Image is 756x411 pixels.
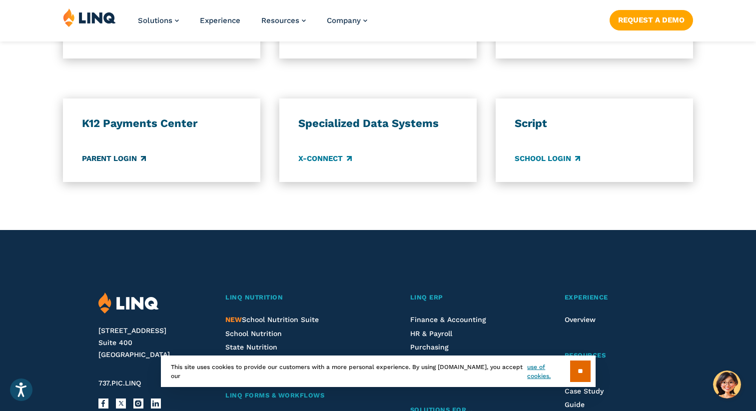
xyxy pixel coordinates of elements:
[225,329,282,337] a: School Nutrition
[515,116,674,130] h3: Script
[298,116,458,130] h3: Specialized Data Systems
[116,398,126,408] a: X
[610,10,693,30] a: Request a Demo
[410,293,443,301] span: LINQ ERP
[410,343,449,351] a: Purchasing
[225,315,319,323] span: School Nutrition Suite
[261,16,306,25] a: Resources
[610,8,693,30] nav: Button Navigation
[298,153,352,164] a: X-Connect
[565,293,608,301] span: Experience
[98,398,108,408] a: Facebook
[713,370,741,398] button: Hello, have a question? Let’s chat.
[527,362,570,380] a: use of cookies.
[161,355,596,387] div: This site uses cookies to provide our customers with a more personal experience. By using [DOMAIN...
[151,398,161,408] a: LinkedIn
[410,292,523,303] a: LINQ ERP
[225,293,283,301] span: LINQ Nutrition
[410,329,452,337] a: HR & Payroll
[138,8,367,41] nav: Primary Navigation
[565,315,596,323] a: Overview
[138,16,179,25] a: Solutions
[565,292,658,303] a: Experience
[327,16,367,25] a: Company
[138,16,172,25] span: Solutions
[515,153,580,164] a: School Login
[200,16,240,25] a: Experience
[133,398,143,408] a: Instagram
[261,16,299,25] span: Resources
[231,354,308,365] a: State S-EBT Programs
[565,351,606,359] span: Resources
[225,343,277,351] a: State Nutrition
[82,153,146,164] a: Parent Login
[82,116,241,130] h3: K12 Payments Center
[225,315,319,323] a: NEWSchool Nutrition Suite
[98,292,159,314] img: LINQ | K‑12 Software
[327,16,361,25] span: Company
[98,325,206,360] address: [STREET_ADDRESS] Suite 400 [GEOGRAPHIC_DATA]
[565,400,585,408] a: Guide
[225,315,242,323] span: NEW
[225,292,369,303] a: LINQ Nutrition
[410,315,486,323] a: Finance & Accounting
[63,8,116,27] img: LINQ | K‑12 Software
[565,350,658,361] a: Resources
